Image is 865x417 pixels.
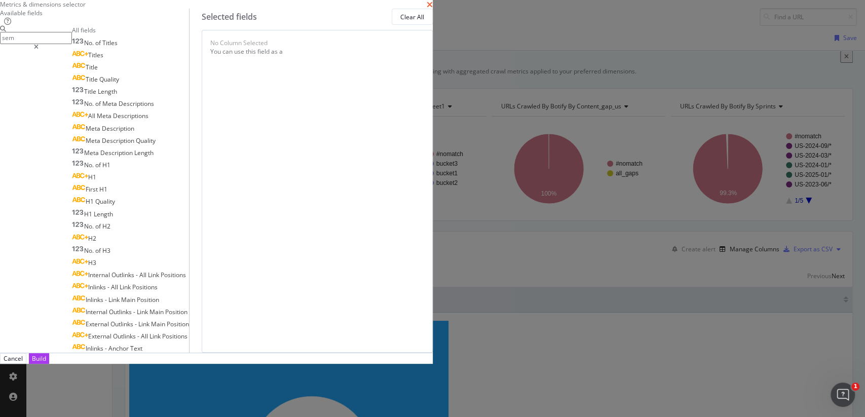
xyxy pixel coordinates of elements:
[88,234,96,243] span: H2
[148,271,161,279] span: Link
[111,271,136,279] span: Outlinks
[136,136,156,145] span: Quality
[86,308,109,316] span: Internal
[130,344,142,353] span: Text
[102,246,110,255] span: H3
[84,246,95,255] span: No.
[105,344,108,353] span: -
[120,283,132,291] span: Link
[137,295,159,304] span: Position
[102,222,110,231] span: H2
[132,283,158,291] span: Positions
[139,271,148,279] span: All
[121,295,137,304] span: Main
[95,222,102,231] span: of
[110,320,135,328] span: Outlinks
[137,308,149,316] span: Link
[84,210,94,218] span: H1
[137,332,141,340] span: -
[98,87,117,96] span: Length
[94,210,113,218] span: Length
[105,295,108,304] span: -
[400,13,424,21] div: Clear All
[100,148,134,157] span: Description
[202,11,257,23] div: Selected fields
[102,161,110,169] span: H1
[95,197,115,206] span: Quality
[135,320,138,328] span: -
[84,99,95,108] span: No.
[136,271,139,279] span: -
[86,197,95,206] span: H1
[86,124,102,133] span: Meta
[210,47,424,56] div: You can use this field as a
[149,308,165,316] span: Main
[84,39,95,47] span: No.
[102,39,118,47] span: Titles
[119,99,154,108] span: Descriptions
[88,271,111,279] span: Internal
[141,332,149,340] span: All
[84,148,100,157] span: Meta
[84,161,95,169] span: No.
[95,99,102,108] span: of
[72,26,189,34] div: All fields
[134,148,154,157] span: Length
[95,39,102,47] span: of
[86,185,99,194] span: First
[84,222,95,231] span: No.
[97,111,113,120] span: Meta
[102,99,119,108] span: Meta
[851,383,859,391] span: 1
[95,246,102,255] span: of
[102,124,134,133] span: Description
[88,332,113,340] span: External
[149,332,162,340] span: Link
[86,136,102,145] span: Meta
[99,185,107,194] span: H1
[88,111,97,120] span: All
[161,271,186,279] span: Positions
[95,161,102,169] span: of
[88,283,107,291] span: Inlinks
[831,383,855,407] iframe: Intercom live chat
[32,354,46,363] div: Build
[162,332,187,340] span: Positions
[86,295,105,304] span: Inlinks
[86,344,105,353] span: Inlinks
[165,308,187,316] span: Position
[210,39,268,47] div: No Column Selected
[108,344,130,353] span: Anchor
[109,308,133,316] span: Outlinks
[88,51,103,59] span: Titles
[86,320,110,328] span: External
[107,283,111,291] span: -
[86,75,99,84] span: Title
[113,332,137,340] span: Outlinks
[4,354,23,363] div: Cancel
[84,87,98,96] span: Title
[133,308,137,316] span: -
[102,136,136,145] span: Description
[86,63,98,71] span: Title
[88,173,96,181] span: H1
[88,258,96,267] span: H3
[99,75,119,84] span: Quality
[138,320,151,328] span: Link
[111,283,120,291] span: All
[167,320,189,328] span: Position
[108,295,121,304] span: Link
[151,320,167,328] span: Main
[113,111,148,120] span: Descriptions
[29,353,49,364] button: Build
[392,9,433,25] button: Clear All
